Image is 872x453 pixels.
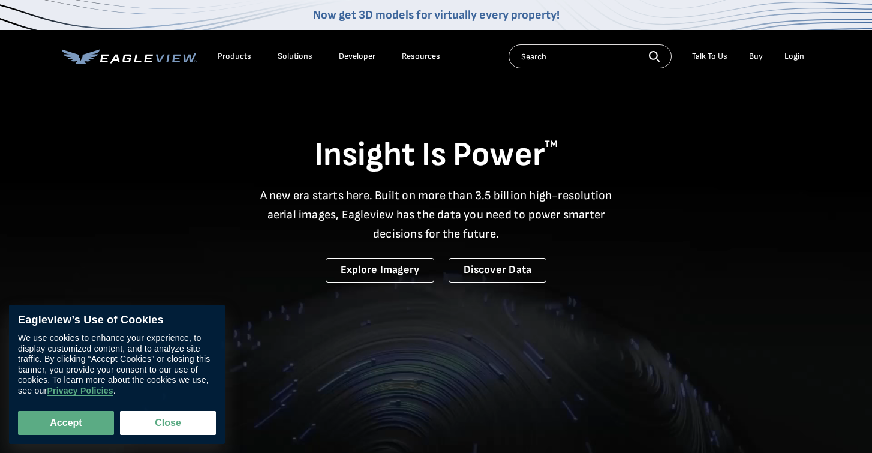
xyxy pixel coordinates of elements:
sup: TM [545,139,558,150]
a: Developer [339,51,375,62]
div: Products [218,51,251,62]
input: Search [509,44,672,68]
div: We use cookies to enhance your experience, to display customized content, and to analyze site tra... [18,333,216,396]
a: Discover Data [449,258,546,283]
button: Close [120,411,216,435]
h1: Insight Is Power [62,134,810,176]
a: Explore Imagery [326,258,435,283]
div: Login [784,51,804,62]
a: Buy [749,51,763,62]
a: Privacy Policies [47,386,113,396]
button: Accept [18,411,114,435]
div: Solutions [278,51,312,62]
div: Resources [402,51,440,62]
p: A new era starts here. Built on more than 3.5 billion high-resolution aerial images, Eagleview ha... [252,186,620,244]
div: Eagleview’s Use of Cookies [18,314,216,327]
div: Talk To Us [692,51,727,62]
a: Now get 3D models for virtually every property! [313,8,560,22]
